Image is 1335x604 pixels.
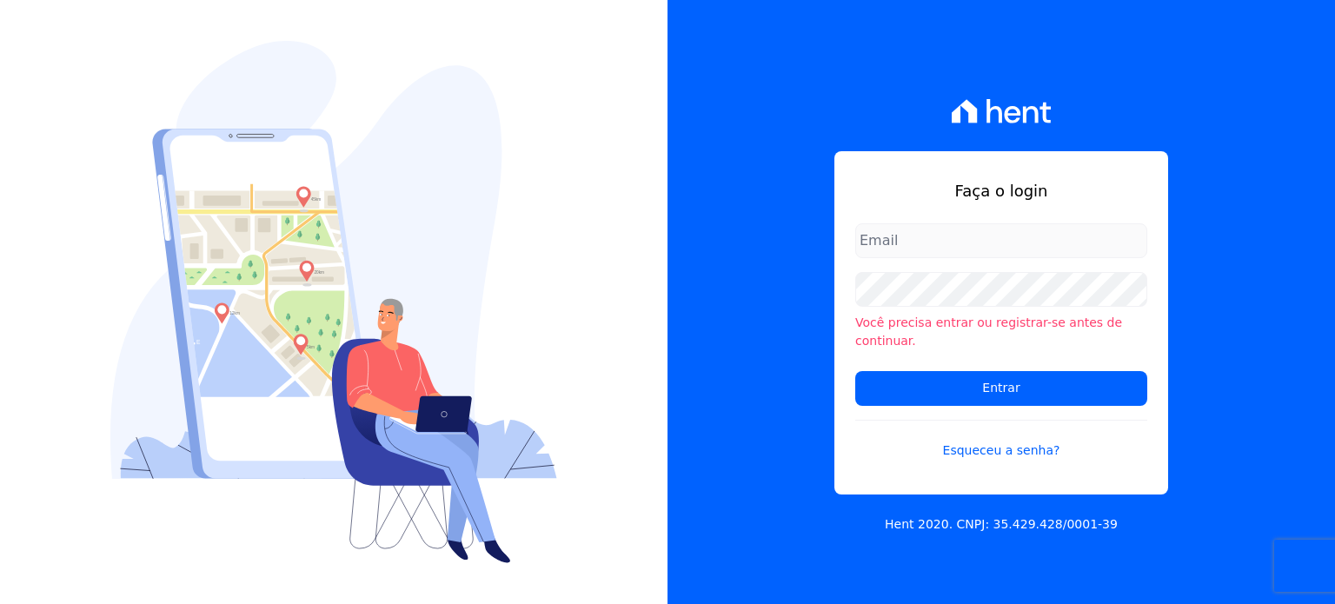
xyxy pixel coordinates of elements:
[110,41,557,563] img: Login
[855,371,1147,406] input: Entrar
[855,179,1147,202] h1: Faça o login
[855,314,1147,350] li: Você precisa entrar ou registrar-se antes de continuar.
[885,515,1118,534] p: Hent 2020. CNPJ: 35.429.428/0001-39
[855,223,1147,258] input: Email
[855,420,1147,460] a: Esqueceu a senha?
